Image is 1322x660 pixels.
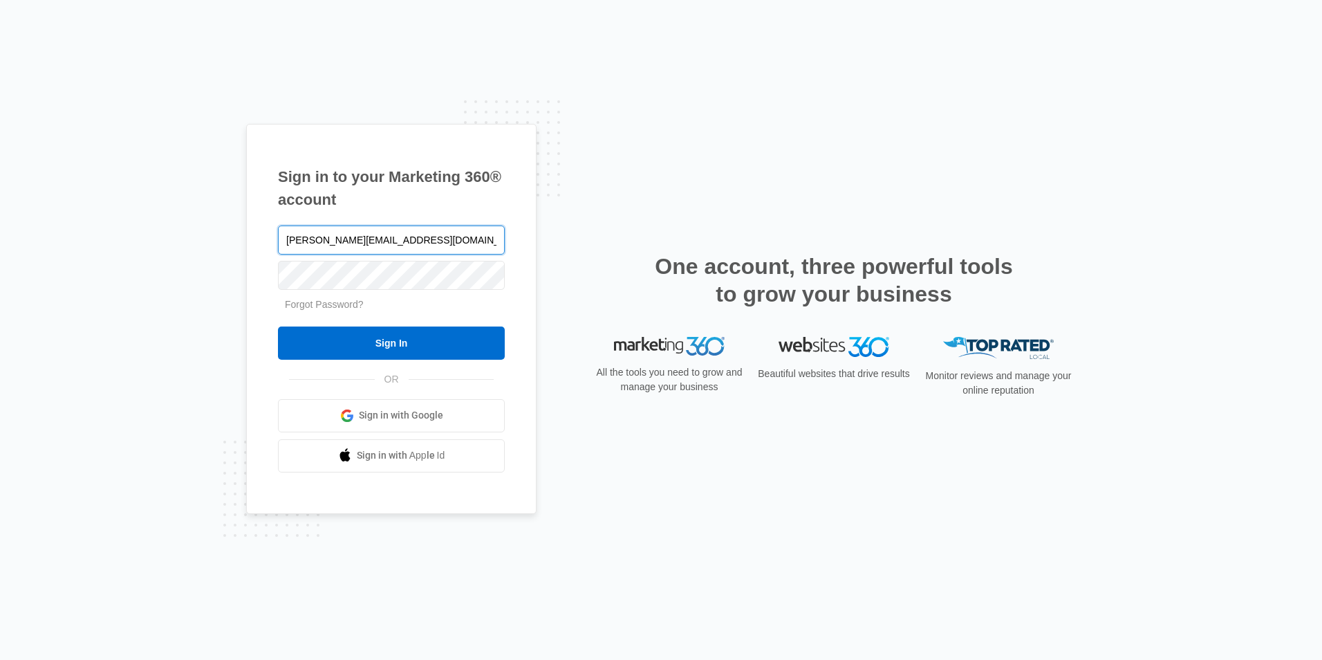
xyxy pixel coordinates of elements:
span: Sign in with Apple Id [357,448,445,463]
img: Marketing 360 [614,337,725,356]
span: Sign in with Google [359,408,443,423]
input: Email [278,226,505,255]
input: Sign In [278,327,505,360]
p: All the tools you need to grow and manage your business [592,365,747,394]
p: Beautiful websites that drive results [756,367,911,381]
a: Forgot Password? [285,299,364,310]
p: Monitor reviews and manage your online reputation [921,369,1076,398]
img: Top Rated Local [943,337,1054,360]
h2: One account, three powerful tools to grow your business [651,253,1017,308]
span: OR [375,372,409,387]
h1: Sign in to your Marketing 360® account [278,165,505,211]
a: Sign in with Google [278,399,505,432]
img: Websites 360 [779,337,889,357]
a: Sign in with Apple Id [278,439,505,473]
